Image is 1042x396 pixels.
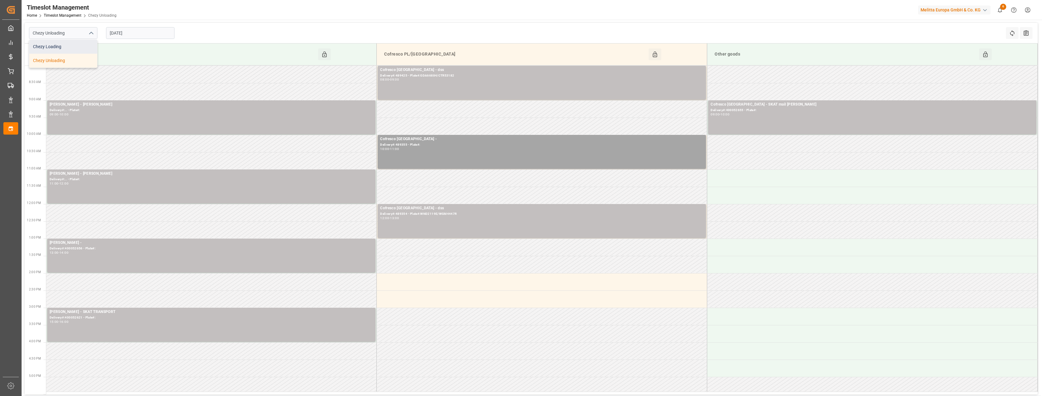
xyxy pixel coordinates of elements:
[29,270,41,274] span: 2:00 PM
[27,3,117,12] div: Timeslot Management
[27,149,41,153] span: 10:30 AM
[50,182,59,185] div: 11:00
[59,320,68,323] div: 16:00
[1000,4,1006,10] span: 6
[27,219,41,222] span: 12:30 PM
[59,182,68,185] div: 12:00
[50,315,373,320] div: Delivery#:400052621 - Plate#:
[59,113,68,116] div: 10:00
[380,148,389,150] div: 10:00
[27,13,37,18] a: Home
[380,142,704,148] div: Delivery#:489355 - Plate#:
[29,40,97,54] div: Chezy Loading
[711,102,1034,108] div: Cofresco [GEOGRAPHIC_DATA] - SKAT mail [PERSON_NAME]
[380,211,704,217] div: Delivery#:489354 - Plate#:WND2119E/WGM4447R
[50,240,373,246] div: [PERSON_NAME] -
[29,357,41,360] span: 4:30 PM
[389,148,390,150] div: -
[380,205,704,211] div: Cofresco [GEOGRAPHIC_DATA] - dss
[390,78,399,81] div: 09:00
[27,132,41,135] span: 10:00 AM
[106,27,174,39] input: DD-MM-YYYY
[918,6,991,15] div: Melitta Europa GmbH & Co. KG
[380,73,704,78] div: Delivery#:489425 - Plate#:GDA66884/CTR53182
[29,236,41,239] span: 1:00 PM
[993,3,1007,17] button: show 6 new notifications
[29,98,41,101] span: 9:00 AM
[29,253,41,256] span: 1:30 PM
[390,217,399,219] div: 13:00
[59,251,59,254] div: -
[50,113,59,116] div: 09:00
[29,322,41,326] span: 3:30 PM
[59,251,68,254] div: 14:00
[29,374,41,377] span: 5:00 PM
[389,78,390,81] div: -
[27,167,41,170] span: 11:00 AM
[50,171,373,177] div: [PERSON_NAME] - [PERSON_NAME]
[44,13,81,18] a: Timeslot Management
[29,340,41,343] span: 4:00 PM
[59,320,59,323] div: -
[50,309,373,315] div: [PERSON_NAME] - SKAT TRANSPORT
[50,320,59,323] div: 15:00
[59,182,59,185] div: -
[50,102,373,108] div: [PERSON_NAME] - [PERSON_NAME]
[380,217,389,219] div: 12:00
[50,246,373,251] div: Delivery#:400052656 - Plate#:
[711,113,720,116] div: 09:00
[711,108,1034,113] div: Delivery#:400052655 - Plate#:
[27,184,41,187] span: 11:30 AM
[918,4,993,16] button: Melitta Europa GmbH & Co. KG
[50,108,373,113] div: Delivery#:.. - Plate#:
[29,288,41,291] span: 2:30 PM
[29,27,97,39] input: Type to search/select
[29,54,97,68] div: Chezy Unloading
[720,113,720,116] div: -
[1007,3,1021,17] button: Help Center
[720,113,729,116] div: 10:00
[380,67,704,73] div: Cofresco [GEOGRAPHIC_DATA] - dss
[712,48,979,60] div: Other goods
[51,48,318,60] div: [PERSON_NAME]
[380,78,389,81] div: 08:00
[389,217,390,219] div: -
[380,136,704,142] div: Cofresco [GEOGRAPHIC_DATA] -
[50,177,373,182] div: Delivery#:.. - Plate#:
[29,305,41,308] span: 3:00 PM
[50,251,59,254] div: 13:00
[29,80,41,84] span: 8:30 AM
[29,115,41,118] span: 9:30 AM
[390,148,399,150] div: 11:00
[27,201,41,205] span: 12:00 PM
[59,113,59,116] div: -
[382,48,649,60] div: Cofresco PL/[GEOGRAPHIC_DATA]
[86,28,95,38] button: close menu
